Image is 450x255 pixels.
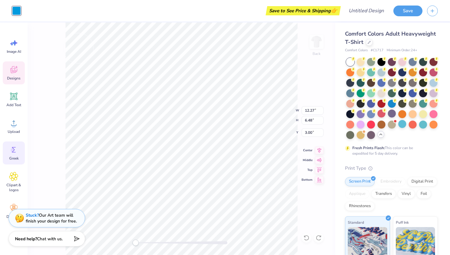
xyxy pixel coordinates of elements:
span: Upload [8,129,20,134]
span: Image AI [7,49,21,54]
span: Center [302,148,313,153]
div: Embroidery [377,177,406,186]
span: Puff Ink [396,219,409,226]
span: Chat with us. [37,236,63,242]
span: Middle [302,158,313,163]
span: Standard [348,219,364,226]
span: Minimum Order: 24 + [387,48,417,53]
span: Comfort Colors [345,48,368,53]
input: Untitled Design [344,5,389,17]
div: Save to See Price & Shipping [267,6,339,15]
span: Add Text [6,102,21,107]
div: Print Type [345,165,438,172]
div: Vinyl [398,189,415,199]
div: Applique [345,189,369,199]
div: Rhinestones [345,202,375,211]
span: Decorate [6,214,21,219]
span: Bottom [302,177,313,182]
div: This color can be expedited for 5 day delivery. [352,145,428,156]
strong: Need help? [15,236,37,242]
button: Save [393,6,422,16]
span: 👉 [331,7,337,14]
div: Screen Print [345,177,375,186]
strong: Stuck? [26,212,39,218]
span: Greek [9,156,19,161]
span: Top [302,168,313,172]
div: Digital Print [407,177,437,186]
div: Accessibility label [133,240,139,246]
strong: Fresh Prints Flash: [352,145,385,150]
span: Comfort Colors Adult Heavyweight T-Shirt [345,30,436,46]
span: # C1717 [371,48,384,53]
span: Clipart & logos [4,183,24,192]
span: Designs [7,76,21,81]
div: Our Art team will finish your design for free. [26,212,77,224]
div: Foil [417,189,431,199]
div: Transfers [371,189,396,199]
